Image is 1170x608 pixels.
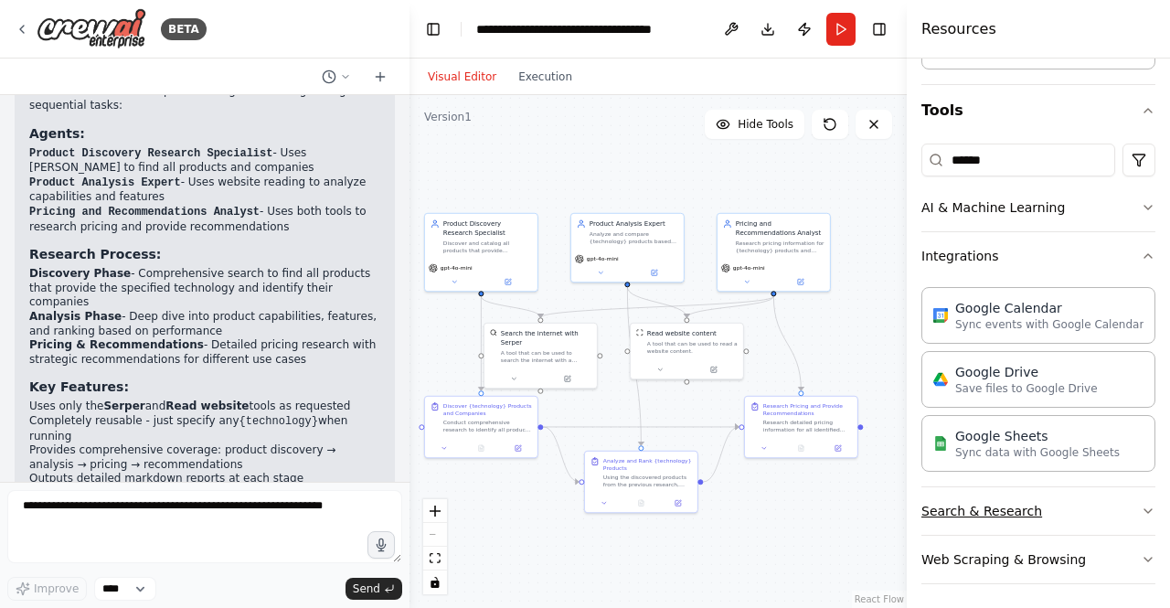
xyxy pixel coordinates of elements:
code: {technology} [239,415,318,428]
button: Integrations [921,232,1155,280]
li: - Detailed pricing research with strategic recommendations for different use cases [29,338,380,367]
button: Start a new chat [366,66,395,88]
span: gpt-4o-mini [441,264,473,272]
div: Product Discovery Research Specialist [443,219,532,238]
button: Switch to previous chat [314,66,358,88]
div: Product Analysis Expert [590,219,678,229]
button: Open in side panel [687,364,739,375]
div: React Flow controls [423,499,447,594]
div: Pricing and Recommendations AnalystResearch pricing information for {technology} products and pro... [717,213,831,293]
button: AI & Machine Learning [921,184,1155,231]
strong: Analysis Phase [29,310,122,323]
g: Edge from eaeb7388-8e9c-48fc-9fd4-ef5a84ca1875 to dacb49d7-a020-4bdc-ad39-e865aa08430e [703,422,739,486]
div: Product Analysis ExpertAnalyze and compare {technology} products based on their capabilities, fea... [570,213,685,283]
div: Analyze and compare {technology} products based on their capabilities, features, and performance.... [590,230,678,245]
button: Open in side panel [663,497,694,508]
div: Conduct comprehensive research to identify all products that provide {technology} solutions. Sear... [443,419,532,433]
div: Research detailed pricing information for all identified {technology} products. Look for pricing ... [763,419,852,433]
div: A tool that can be used to search the internet with a search_query. Supports different search typ... [501,349,591,364]
div: Google Sheets [955,427,1120,445]
strong: Key Features: [29,379,129,394]
p: Sync data with Google Sheets [955,445,1120,460]
div: Discover and catalog all products that provide {technology}, including identifying the companies ... [443,240,532,254]
code: Pricing and Recommendations Analyst [29,206,260,219]
div: Research pricing information for {technology} products and provide strategic recommendations base... [736,240,824,254]
li: - Comprehensive search to find all products that provide the specified technology and identify th... [29,267,380,310]
button: Open in side panel [503,443,534,453]
strong: Pricing & Recommendations [29,338,204,351]
button: zoom in [423,499,447,523]
span: Improve [34,581,79,596]
button: No output available [462,443,500,453]
span: gpt-4o-mini [733,264,765,272]
div: Integrations [921,280,1155,486]
g: Edge from 6bb845df-d72c-433a-80be-cbd02a5ecd5b to eaeb7388-8e9c-48fc-9fd4-ef5a84ca1875 [622,287,645,445]
img: Google Sheets [933,436,948,451]
li: - Deep dive into product capabilities, features, and ranking based on performance [29,310,380,338]
button: Improve [7,577,87,601]
div: Search the internet with Serper [501,329,591,347]
div: Discover {technology} Products and CompaniesConduct comprehensive research to identify all produc... [424,396,538,459]
button: Search & Research [921,487,1155,535]
div: Research Pricing and Provide Recommendations [763,402,852,417]
code: Product Analysis Expert [29,176,181,189]
div: Discover {technology} Products and Companies [443,402,532,417]
button: Hide Tools [705,110,804,139]
img: Google Drive [933,372,948,387]
button: Hide right sidebar [867,16,892,42]
li: Outputs detailed markdown reports at each stage [29,472,380,486]
button: fit view [423,547,447,571]
a: React Flow attribution [855,594,904,604]
button: Execution [507,66,583,88]
span: gpt-4o-mini [587,255,619,262]
p: Save files to Google Drive [955,381,1098,396]
img: Logo [37,8,146,49]
button: Hide left sidebar [420,16,446,42]
img: SerperDevTool [490,329,497,336]
g: Edge from 8e80dc2f-d873-47f5-a360-a0fde49dd7ee to 4fcfc9e5-99c6-4c95-a1c5-426a792156f9 [476,296,485,390]
g: Edge from 8e80dc2f-d873-47f5-a360-a0fde49dd7ee to b4b2691f-5838-459a-89ef-18f64c7f46b7 [476,296,545,317]
button: Web Scraping & Browsing [921,536,1155,583]
button: No output available [782,443,820,453]
img: Google Calendar [933,308,948,323]
strong: Research Process: [29,247,161,261]
strong: Discovery Phase [29,267,131,280]
nav: breadcrumb [476,20,682,38]
button: Open in side panel [628,267,679,278]
div: Research Pricing and Provide RecommendationsResearch detailed pricing information for all identif... [744,396,858,459]
div: A tool that can be used to read a website content. [647,340,738,355]
h4: Resources [921,18,996,40]
button: Send [346,578,402,600]
button: No output available [622,497,660,508]
li: Completely reusable - just specify any when running [29,414,380,443]
li: - Uses both tools to research pricing and provide recommendations [29,205,380,234]
div: Google Calendar [955,299,1143,317]
strong: Read website [165,400,249,412]
g: Edge from 4fcfc9e5-99c6-4c95-a1c5-426a792156f9 to dacb49d7-a020-4bdc-ad39-e865aa08430e [543,422,739,432]
button: Open in side panel [823,443,854,453]
div: Analyze and Rank {technology} Products [603,457,692,472]
button: Open in side panel [541,373,593,384]
code: Product Discovery Research Specialist [29,147,272,160]
li: - Uses website reading to analyze capabilities and features [29,176,380,205]
g: Edge from 4fcfc9e5-99c6-4c95-a1c5-426a792156f9 to eaeb7388-8e9c-48fc-9fd4-ef5a84ca1875 [543,422,579,486]
p: Sync events with Google Calendar [955,317,1143,332]
p: Your crew consists of 3 specialized agents working through 3 sequential tasks: [29,84,380,112]
g: Edge from fea1a53e-063d-4a5a-adbf-c477bc72cdb8 to d9e05833-96dd-4416-8fa1-f0529a131002 [682,296,778,317]
button: Visual Editor [417,66,507,88]
button: Tools [921,85,1155,136]
button: Click to speak your automation idea [367,531,395,559]
div: Pricing and Recommendations Analyst [736,219,824,238]
strong: Serper [103,400,144,412]
div: SerperDevToolSearch the internet with SerperA tool that can be used to search the internet with a... [484,323,598,389]
img: ScrapeWebsiteTool [636,329,643,336]
div: Analyze and Rank {technology} ProductsUsing the discovered products from the previous research, a... [584,451,698,514]
div: Read website content [647,329,717,338]
g: Edge from fea1a53e-063d-4a5a-adbf-c477bc72cdb8 to b4b2691f-5838-459a-89ef-18f64c7f46b7 [536,296,778,317]
li: Provides comprehensive coverage: product discovery → analysis → pricing → recommendations [29,443,380,472]
button: Open in side panel [774,276,826,287]
div: Using the discovered products from the previous research, analyze each {technology} product in de... [603,474,692,488]
div: BETA [161,18,207,40]
button: toggle interactivity [423,571,447,594]
span: Hide Tools [738,117,793,132]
